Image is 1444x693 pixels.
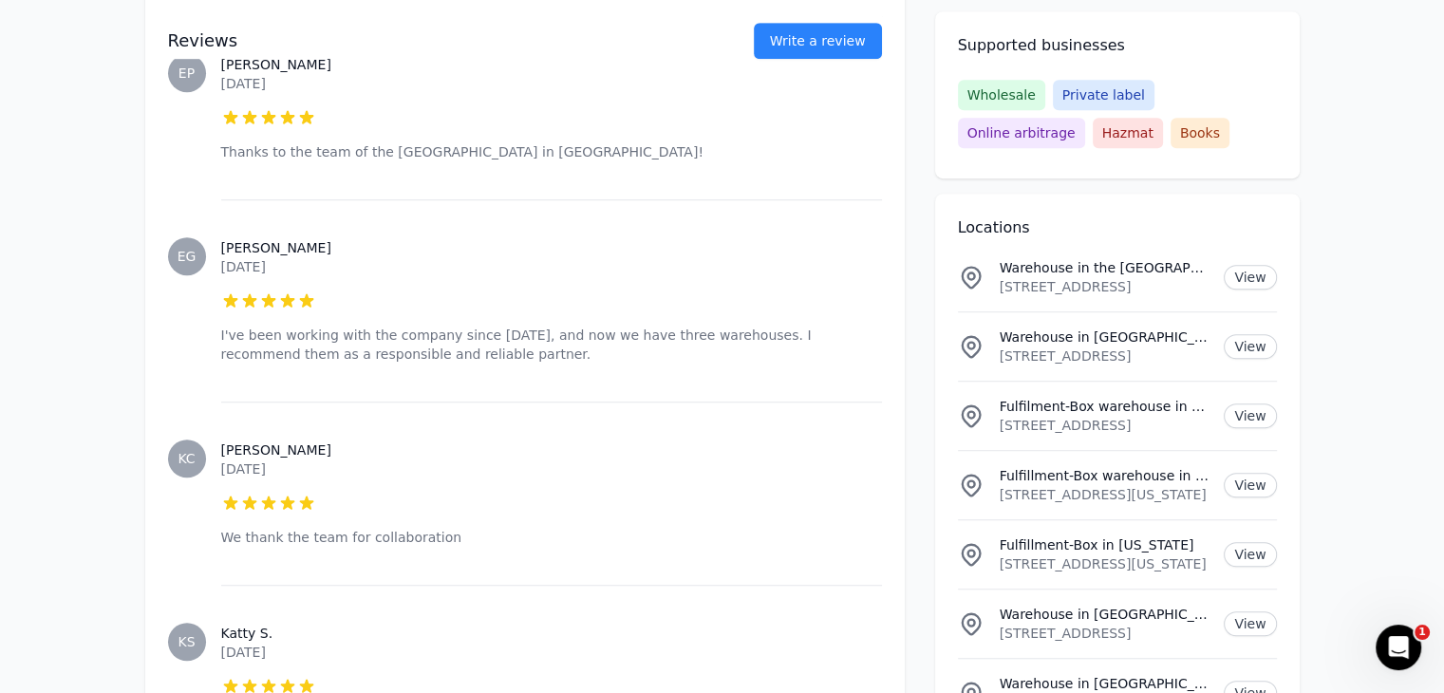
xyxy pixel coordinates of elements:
[221,528,882,547] p: We thank the team for collaboration
[1000,466,1210,485] p: Fulfillment-Box warehouse in [US_STATE] / [US_STATE]
[1000,397,1210,416] p: Fulfilment-Box warehouse in [GEOGRAPHIC_DATA]
[178,452,195,465] span: KC
[1000,535,1210,554] p: Fulfillment-Box in [US_STATE]
[221,76,266,91] time: [DATE]
[1415,625,1430,640] span: 1
[221,238,882,257] h3: [PERSON_NAME]
[1171,118,1229,148] span: Books
[1000,605,1210,624] p: Warehouse in [GEOGRAPHIC_DATA]
[221,440,882,459] h3: [PERSON_NAME]
[1000,277,1210,296] p: [STREET_ADDRESS]
[178,250,197,263] span: EG
[221,461,266,477] time: [DATE]
[1000,258,1210,277] p: Warehouse in the [GEOGRAPHIC_DATA]
[221,326,882,364] p: I've been working with the company since [DATE], and now we have three warehouses. I recommend th...
[221,142,882,161] p: Thanks to the team of the [GEOGRAPHIC_DATA] in [GEOGRAPHIC_DATA]!
[1224,611,1276,636] a: View
[1224,334,1276,359] a: View
[754,23,882,59] a: Write a review
[1224,265,1276,290] a: View
[1376,625,1421,670] iframe: Intercom live chat
[958,216,1277,239] h2: Locations
[221,55,882,74] h3: [PERSON_NAME]
[178,66,195,80] span: EP
[178,635,195,648] span: KS
[958,118,1085,148] span: Online arbitrage
[1224,473,1276,497] a: View
[221,624,882,643] h3: Katty S.
[1000,485,1210,504] p: [STREET_ADDRESS][US_STATE]
[1000,346,1210,365] p: [STREET_ADDRESS]
[1224,542,1276,567] a: View
[1224,403,1276,428] a: View
[168,28,693,54] h2: Reviews
[1053,80,1154,110] span: Private label
[1093,118,1163,148] span: Hazmat
[1000,674,1210,693] p: Warehouse in [GEOGRAPHIC_DATA]
[958,80,1045,110] span: Wholesale
[221,645,266,660] time: [DATE]
[1000,624,1210,643] p: [STREET_ADDRESS]
[1000,416,1210,435] p: [STREET_ADDRESS]
[1000,554,1210,573] p: [STREET_ADDRESS][US_STATE]
[958,34,1277,57] h2: Supported businesses
[221,259,266,274] time: [DATE]
[1000,328,1210,346] p: Warehouse in [GEOGRAPHIC_DATA]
